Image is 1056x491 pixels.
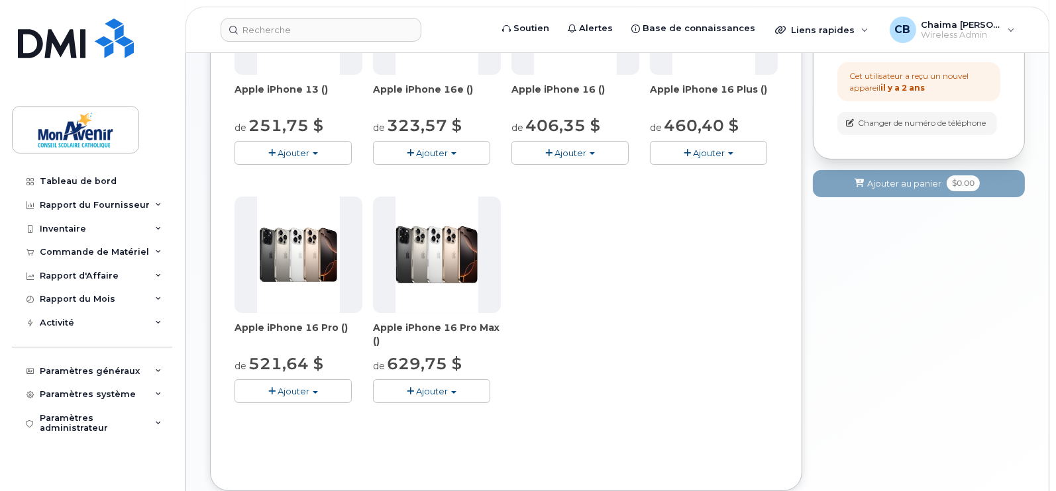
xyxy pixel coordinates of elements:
input: Recherche [221,18,421,42]
span: 406,35 $ [525,116,600,135]
button: Changer de numéro de téléphone [837,112,997,135]
div: Apple iPhone 13 () [235,83,362,109]
button: Ajouter [373,379,490,402]
div: Apple iPhone 16 Plus () [650,83,778,109]
span: Ajouter au panier [867,177,941,190]
button: Ajouter [511,141,629,164]
span: Ajouter [416,386,448,396]
span: Wireless Admin [922,30,1001,40]
span: 521,64 $ [248,354,323,373]
a: Base de connaissances [622,15,765,42]
span: 323,57 $ [387,116,462,135]
small: de [511,122,523,134]
span: 251,75 $ [248,116,323,135]
div: Apple iPhone 16 () [511,83,639,109]
small: de [235,122,246,134]
img: phone23915.JPG [396,197,479,313]
span: Chaima [PERSON_NAME] [PERSON_NAME] [922,19,1001,30]
a: Alertes [558,15,622,42]
div: Apple iPhone 16 Pro () [235,321,362,347]
div: Liens rapides [766,17,878,43]
span: Ajouter [416,148,448,158]
button: Ajouter [650,141,767,164]
small: de [373,122,385,134]
span: Ajouter [278,386,309,396]
span: Ajouter [554,148,586,158]
span: Alertes [579,22,613,35]
button: Ajouter [373,141,490,164]
span: 629,75 $ [387,354,462,373]
span: CB [895,22,911,38]
button: Ajouter [235,141,352,164]
span: Ajouter [278,148,309,158]
div: Cet utilisateur a reçu un nouvel appareil [849,70,988,93]
button: Ajouter au panier $0.00 [813,170,1025,197]
span: Base de connaissances [643,22,755,35]
span: 460,40 $ [664,116,739,135]
span: $0.00 [947,175,980,191]
a: Soutien [493,15,558,42]
div: Chaima Ben Salah [880,17,1024,43]
small: de [650,122,662,134]
span: Changer de numéro de téléphone [858,117,986,129]
div: Apple iPhone 16 Pro Max () [373,321,501,347]
div: Apple iPhone 16e () [373,83,501,109]
strong: il y a 2 ans [880,83,925,93]
button: Ajouter [235,379,352,402]
span: Ajouter [693,148,725,158]
small: de [373,360,385,372]
small: de [235,360,246,372]
img: phone23910.JPG [257,197,341,313]
span: Liens rapides [791,24,855,35]
span: Soutien [513,22,549,35]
